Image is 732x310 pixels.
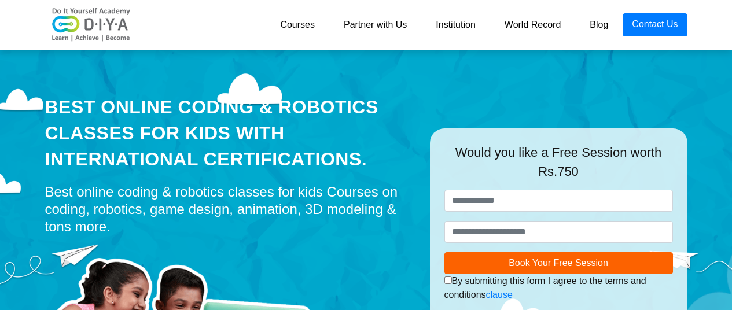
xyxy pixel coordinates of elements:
[421,13,490,36] a: Institution
[486,290,513,300] a: clause
[329,13,421,36] a: Partner with Us
[45,94,413,172] div: Best Online Coding & Robotics Classes for kids with International Certifications.
[444,143,673,190] div: Would you like a Free Session worth Rs.750
[45,183,413,235] div: Best online coding & robotics classes for kids Courses on coding, robotics, game design, animatio...
[266,13,329,36] a: Courses
[575,13,623,36] a: Blog
[509,258,608,268] span: Book Your Free Session
[45,8,138,42] img: logo-v2.png
[444,252,673,274] button: Book Your Free Session
[623,13,687,36] a: Contact Us
[490,13,576,36] a: World Record
[444,274,673,302] div: By submitting this form I agree to the terms and conditions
